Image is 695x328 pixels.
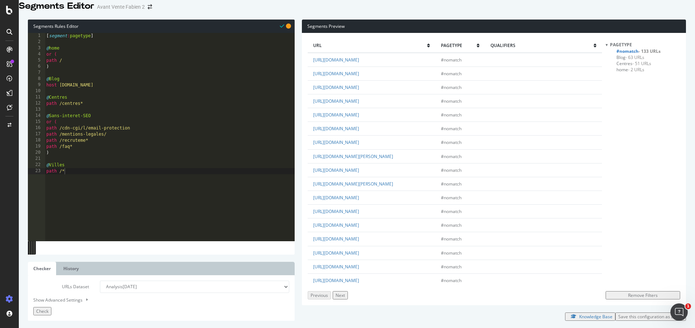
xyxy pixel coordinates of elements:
[608,292,677,298] div: Remove Filters
[28,51,45,57] div: 4
[313,277,359,284] a: [URL][DOMAIN_NAME]
[441,250,462,256] span: #nomatch
[280,22,284,29] span: Syntax is valid
[313,112,359,118] a: [URL][DOMAIN_NAME]
[441,57,462,63] span: #nomatch
[28,70,45,76] div: 7
[313,98,359,104] a: [URL][DOMAIN_NAME]
[441,277,462,284] span: #nomatch
[441,153,462,159] span: #nomatch
[28,150,45,156] div: 20
[441,98,462,104] span: #nomatch
[579,314,612,320] div: Knowledge Base
[33,307,51,315] button: Check
[36,308,49,314] span: Check
[616,54,644,60] span: Click to filter pagetype on Blog
[28,45,45,51] div: 3
[28,82,45,88] div: 9
[441,112,462,118] span: #nomatch
[28,131,45,137] div: 17
[28,156,45,162] div: 21
[313,153,393,159] a: [URL][DOMAIN_NAME][PERSON_NAME]
[441,84,462,90] span: #nomatch
[313,195,359,201] a: [URL][DOMAIN_NAME]
[313,139,359,145] a: [URL][DOMAIN_NAME]
[28,125,45,131] div: 16
[28,57,45,64] div: 5
[28,137,45,144] div: 18
[565,312,615,321] button: Knowledge Base
[28,162,45,168] div: 22
[28,281,94,293] label: URLs Dataset
[313,181,393,187] a: [URL][DOMAIN_NAME][PERSON_NAME]
[632,60,651,67] span: - 51 URLs
[628,67,644,73] span: - 2 URLs
[610,42,632,48] span: pagetype
[441,222,462,228] span: #nomatch
[616,67,644,73] span: Click to filter pagetype on home
[606,291,680,299] button: Remove Filters
[311,292,328,298] div: Previous
[685,303,691,309] span: 1
[28,113,45,119] div: 14
[313,236,359,242] a: [URL][DOMAIN_NAME]
[97,3,145,10] div: Avant Vente Fabien 2
[28,107,45,113] div: 13
[441,71,462,77] span: #nomatch
[28,262,56,275] a: Checker
[625,54,644,60] span: - 63 URLs
[441,236,462,242] span: #nomatch
[490,42,594,48] span: qualifiers
[441,167,462,173] span: #nomatch
[28,88,45,94] div: 10
[28,33,45,39] div: 1
[313,167,359,173] a: [URL][DOMAIN_NAME]
[28,64,45,70] div: 6
[313,71,359,77] a: [URL][DOMAIN_NAME]
[441,264,462,270] span: #nomatch
[616,60,651,67] span: Click to filter pagetype on Centres
[58,262,84,275] a: History
[565,313,615,319] a: Knowledge Base
[618,314,683,320] div: Save this configuration as active
[615,312,686,321] button: Save this configuration as active
[28,20,295,33] div: Segments Rules Editor
[28,297,284,303] div: Show Advanced Settings
[441,42,476,48] span: pagetype
[441,195,462,201] span: #nomatch
[616,48,661,54] span: Click to filter pagetype on #nomatch
[28,119,45,125] div: 15
[286,22,291,29] span: You have unsaved modifications
[302,20,686,33] div: Segments Preview
[28,168,45,174] div: 23
[441,208,462,214] span: #nomatch
[639,48,661,54] span: - 133 URLs
[148,4,152,9] div: arrow-right-arrow-left
[441,139,462,145] span: #nomatch
[441,181,462,187] span: #nomatch
[313,57,359,63] a: [URL][DOMAIN_NAME]
[336,292,345,298] div: Next
[333,291,348,299] button: Next
[313,125,359,132] a: [URL][DOMAIN_NAME]
[313,208,359,214] a: [URL][DOMAIN_NAME]
[28,94,45,101] div: 11
[313,264,359,270] a: [URL][DOMAIN_NAME]
[28,39,45,45] div: 2
[313,42,427,48] span: url
[670,303,688,321] iframe: Intercom live chat
[313,84,359,90] a: [URL][DOMAIN_NAME]
[441,125,462,132] span: #nomatch
[308,291,331,299] button: Previous
[28,144,45,150] div: 19
[313,250,359,256] a: [URL][DOMAIN_NAME]
[313,222,359,228] a: [URL][DOMAIN_NAME]
[28,101,45,107] div: 12
[28,76,45,82] div: 8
